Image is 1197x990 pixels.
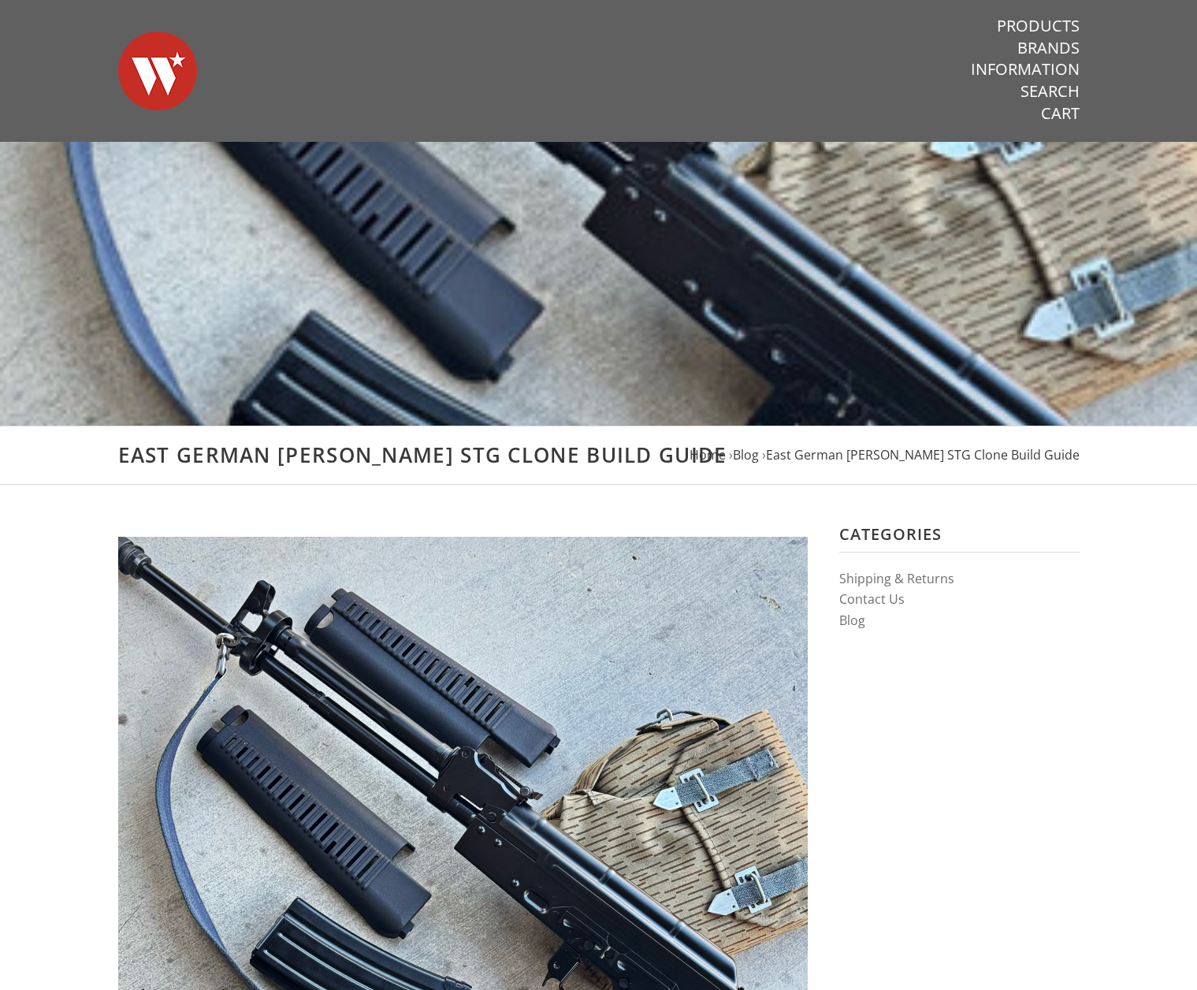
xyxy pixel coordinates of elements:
[729,445,759,466] li: ›
[1020,81,1080,102] a: Search
[839,570,954,587] a: Shipping & Returns
[997,16,1080,36] a: Products
[839,612,865,629] a: Blog
[118,16,197,126] img: Warsaw Wood Co.
[839,590,905,608] a: Contact Us
[1041,103,1080,124] a: Cart
[839,524,1080,553] h3: Categories
[733,446,759,463] a: Blog
[766,446,1080,463] a: East German [PERSON_NAME] STG Clone Build Guide
[1017,38,1080,58] a: Brands
[690,446,726,463] a: Home
[762,445,1080,466] li: ›
[971,59,1080,80] a: Information
[118,442,1080,468] h1: East German [PERSON_NAME] STG Clone Build Guide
